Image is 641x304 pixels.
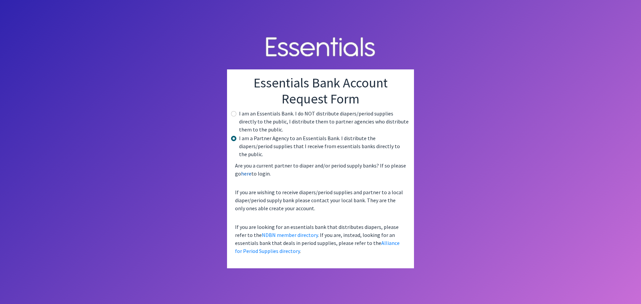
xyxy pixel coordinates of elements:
p: If you are wishing to receive diapers/period supplies and partner to a local diaper/period supply... [232,186,409,215]
h1: Essentials Bank Account Request Form [232,75,409,107]
label: I am an Essentials Bank. I do NOT distribute diapers/period supplies directly to the public, I di... [239,109,409,133]
img: Human Essentials [260,30,381,65]
p: Are you a current partner to diaper and/or period supply banks? If so please go to login. [232,159,409,180]
label: I am a Partner Agency to an Essentials Bank. I distribute the diapers/period supplies that I rece... [239,134,409,158]
p: If you are looking for an essentials bank that distributes diapers, please refer to the . If you ... [232,220,409,258]
a: here [241,170,251,177]
a: NDBN member directory [262,232,318,238]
